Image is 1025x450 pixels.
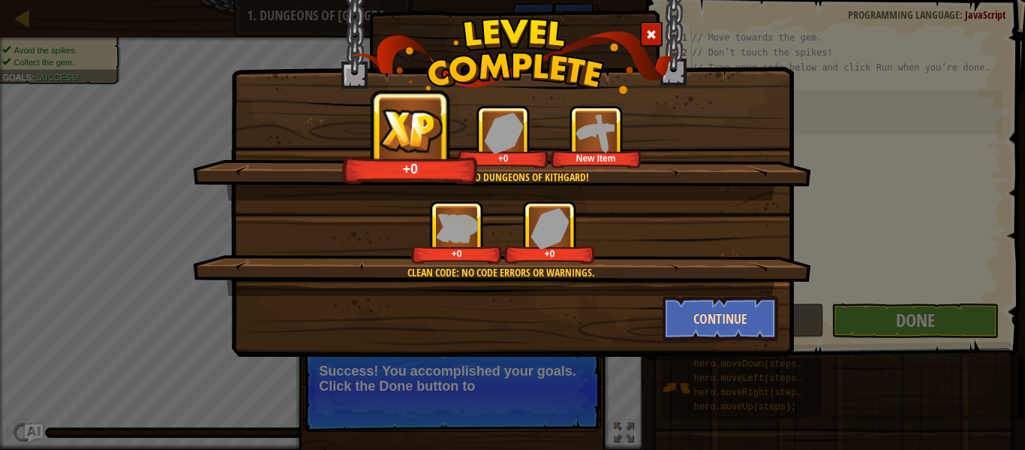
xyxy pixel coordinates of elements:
div: +0 [414,248,499,259]
button: Continue [663,296,779,341]
div: +0 [347,160,474,177]
img: reward_icon_gems.png [484,112,523,153]
img: reward_icon_xp.png [436,213,478,243]
div: New Item [554,153,639,164]
img: level_complete.png [352,18,674,94]
div: +0 [507,248,592,259]
img: reward_icon_gems.png [531,207,570,249]
div: +0 [461,153,546,164]
div: You completed Dungeons of Kithgard! [264,170,738,185]
img: portrait.png [576,112,617,153]
img: reward_icon_xp.png [380,108,443,153]
div: Clean code: no code errors or warnings. [264,265,738,280]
